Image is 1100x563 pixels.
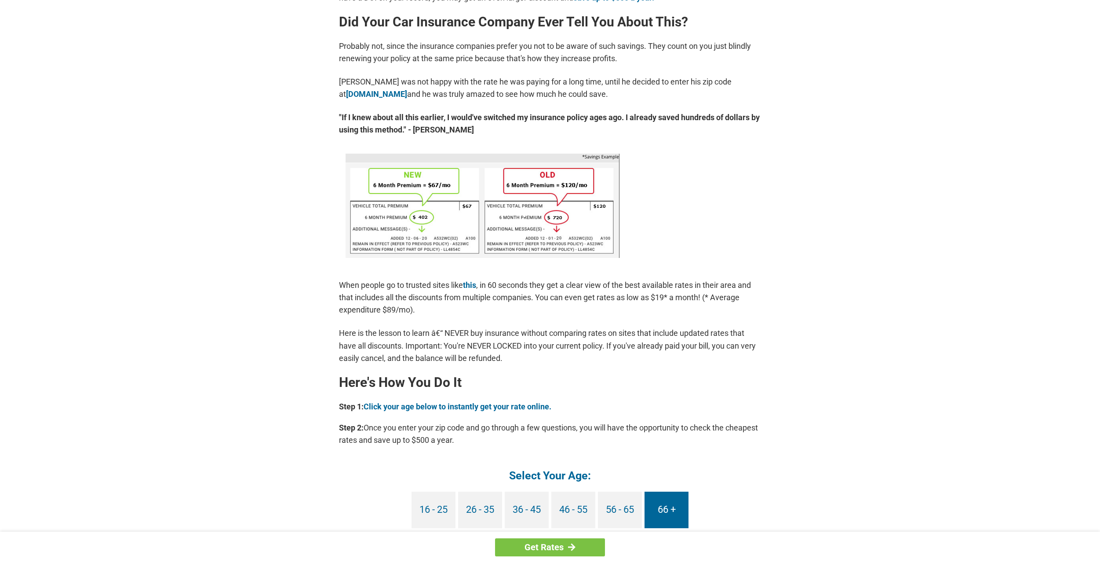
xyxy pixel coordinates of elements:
[463,280,476,290] a: this
[339,279,761,316] p: When people go to trusted sites like , in 60 seconds they get a clear view of the best available ...
[346,154,619,258] img: savings
[412,492,455,528] a: 16 - 25
[364,402,551,411] a: Click your age below to instantly get your rate online.
[339,423,364,432] b: Step 2:
[339,468,761,483] h4: Select Your Age:
[339,327,761,364] p: Here is the lesson to learn â€“ NEVER buy insurance without comparing rates on sites that include...
[339,375,761,390] h2: Here's How You Do It
[339,40,761,65] p: Probably not, since the insurance companies prefer you not to be aware of such savings. They coun...
[505,492,549,528] a: 36 - 45
[339,422,761,446] p: Once you enter your zip code and go through a few questions, you will have the opportunity to che...
[458,492,502,528] a: 26 - 35
[598,492,642,528] a: 56 - 65
[339,76,761,100] p: [PERSON_NAME] was not happy with the rate he was paying for a long time, until he decided to ente...
[346,89,407,99] a: [DOMAIN_NAME]
[339,111,761,136] strong: "If I knew about all this earlier, I would've switched my insurance policy ages ago. I already sa...
[645,492,688,528] a: 66 +
[551,492,595,528] a: 46 - 55
[495,538,605,556] a: Get Rates
[339,15,761,29] h2: Did Your Car Insurance Company Ever Tell You About This?
[339,402,364,411] b: Step 1:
